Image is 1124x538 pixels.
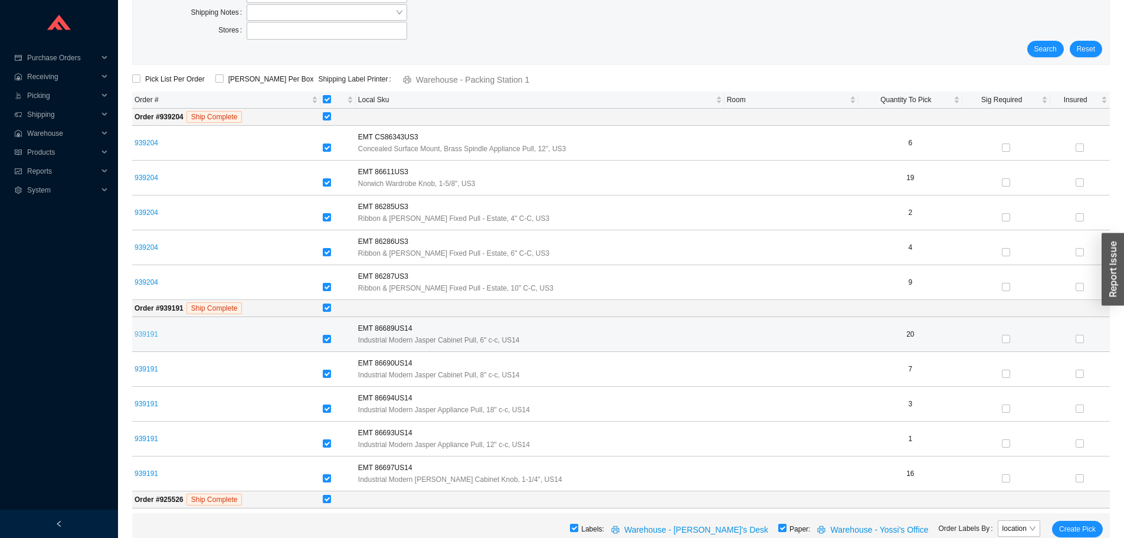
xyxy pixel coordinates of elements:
span: location [1002,521,1035,536]
th: Local Sku sortable [356,92,725,109]
td: 20 [858,317,962,352]
td: 2 [858,195,962,230]
th: Quantity To Pick sortable [858,92,962,109]
span: Norwich Wardrobe Knob, 1-5/8", US3 [358,178,476,190]
span: Industrial Modern Jasper Appliance Pull, 12" c-c, US14 [358,439,530,451]
a: 939191 [135,435,158,443]
a: 939191 [135,330,158,338]
td: 1 [858,422,962,457]
span: EMT 86697US14 [358,462,412,474]
span: Local Sku [358,94,713,106]
span: Ship Complete [186,494,243,506]
span: Warehouse - Yossi's Office [830,523,928,537]
a: 939204 [135,243,158,252]
td: 6 [858,126,962,161]
span: EMT 86611US3 [358,166,408,178]
span: setting [14,187,22,194]
td: 19 [858,161,962,195]
strong: Order # 939204 [135,113,183,121]
span: EMT CS86343US3 [358,131,418,143]
span: Quantity To Pick [861,94,951,106]
span: Industrial Modern [PERSON_NAME] Cabinet Knob, 1-1/4", US14 [358,474,562,485]
button: Search [1027,41,1064,57]
span: Ship Complete [186,302,243,314]
span: read [14,149,22,156]
span: Ship Complete [186,111,243,123]
span: EMT 86689US14 [358,322,412,334]
span: Picking [27,86,98,105]
td: 7 [858,352,962,387]
span: EMT 86690US14 [358,357,412,369]
span: Reports [27,162,98,181]
span: Concealed Surface Mount, Brass Spindle Appliance Pull, 12", US3 [358,143,566,155]
a: 939204 [135,208,158,217]
span: EMT 86693US14 [358,427,412,439]
label: Shipping Notes [191,4,247,21]
span: Ribbon & [PERSON_NAME] Fixed Pull - Estate, 6" C-C, US3 [358,247,549,259]
span: Products [27,143,98,162]
a: 939191 [135,400,158,408]
button: Create Pick [1052,521,1103,537]
th: [object Object] sortable [320,92,356,109]
button: printerWarehouse - [PERSON_NAME]'s Desk [604,521,778,537]
span: EMT 86285US3 [358,201,408,213]
span: fund [14,168,22,175]
button: printerWarehouse - Yossi's Office [810,521,938,537]
span: Industrial Modern Jasper Appliance Pull, 18" c-c, US14 [358,404,530,416]
span: printer [611,526,622,535]
span: Insured [1053,94,1099,106]
label: Stores [218,22,247,38]
span: Receiving [27,67,98,86]
span: Industrial Modern Jasper Cabinet Pull, 8" c-c, US14 [358,369,520,381]
span: Reset [1077,43,1095,55]
button: Reset [1070,41,1102,57]
span: Create Pick [1059,523,1096,535]
span: Ribbon & [PERSON_NAME] Fixed Pull - Estate, 10" C-C, US3 [358,282,553,294]
th: Room sortable [725,92,858,109]
span: EMT 86286US3 [358,236,408,247]
strong: Order # 925526 [135,495,183,504]
span: EMT 86694US14 [358,392,412,404]
button: printerWarehouse - Packing Station 1 [396,71,539,87]
a: 939191 [135,365,158,373]
span: Industrial Modern Jasper Cabinet Pull, 6" c-c, US14 [358,334,520,346]
td: 9 [858,265,962,300]
span: Search [1034,43,1057,55]
a: 939204 [135,174,158,182]
span: credit-card [14,54,22,61]
span: EMT 86287US3 [358,270,408,282]
td: 4 [858,230,962,265]
span: Sig Required [965,94,1039,106]
td: 16 [858,457,962,491]
span: Pick List Per Order [140,73,209,85]
a: 939191 [135,469,158,478]
label: Shipping Label Printer [318,71,395,87]
strong: Order # 939191 [135,304,183,312]
span: System [27,181,98,200]
span: Shipping [27,105,98,124]
td: 3 [858,387,962,422]
span: printer [817,526,828,535]
span: Ribbon & [PERSON_NAME] Fixed Pull - Estate, 4" C-C, US3 [358,213,549,224]
th: Insured sortable [1050,92,1110,109]
span: left [55,520,63,527]
span: [PERSON_NAME] Per Box [224,73,319,85]
th: Sig Required sortable [962,92,1050,109]
span: Warehouse [27,124,98,143]
span: Warehouse - [PERSON_NAME]'s Desk [624,523,768,537]
span: Order # [135,94,309,106]
a: 939204 [135,278,158,286]
span: Room [727,94,847,106]
span: Purchase Orders [27,48,98,67]
a: 939204 [135,139,158,147]
th: Order # sortable [132,92,320,109]
label: Order Labels By [939,520,998,537]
